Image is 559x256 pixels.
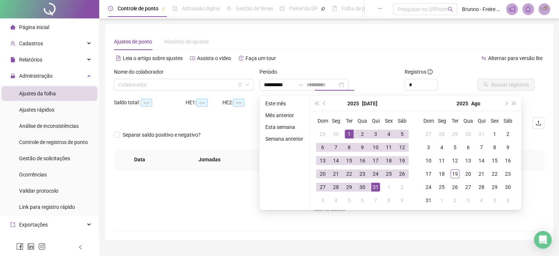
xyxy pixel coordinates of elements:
[182,6,220,11] span: Admissão digital
[464,130,473,138] div: 30
[451,183,459,192] div: 26
[19,73,53,79] span: Administração
[501,141,515,154] td: 2025-08-09
[475,180,488,194] td: 2025-08-28
[395,127,409,141] td: 2025-07-05
[475,114,488,127] th: Qui
[377,6,383,11] span: ellipsis
[329,114,343,127] th: Seg
[356,114,369,127] th: Qua
[312,96,320,111] button: super-prev-year
[488,55,542,61] span: Alternar para versão lite
[356,194,369,207] td: 2025-08-06
[197,55,231,61] span: Assista o vídeo
[332,6,337,11] span: book
[371,143,380,152] div: 10
[437,156,446,165] div: 11
[437,169,446,178] div: 18
[475,154,488,167] td: 2025-08-14
[38,243,46,250] span: instagram
[318,143,327,152] div: 6
[501,167,515,180] td: 2025-08-23
[422,194,435,207] td: 2025-08-31
[422,180,435,194] td: 2025-08-24
[395,194,409,207] td: 2025-08-09
[490,196,499,205] div: 5
[422,141,435,154] td: 2025-08-03
[233,99,244,107] span: --:--
[329,141,343,154] td: 2025-07-07
[488,167,501,180] td: 2025-08-22
[345,196,354,205] div: 5
[435,127,448,141] td: 2025-07-28
[329,127,343,141] td: 2025-06-30
[481,56,486,61] span: swap
[437,143,446,152] div: 4
[398,196,406,205] div: 9
[246,55,276,61] span: Faça um tour
[435,194,448,207] td: 2025-09-01
[382,154,395,167] td: 2025-07-18
[356,180,369,194] td: 2025-07-30
[318,183,327,192] div: 27
[384,156,393,165] div: 18
[16,243,24,250] span: facebook
[369,114,382,127] th: Qui
[343,180,356,194] td: 2025-07-29
[395,154,409,167] td: 2025-07-19
[384,169,393,178] div: 25
[504,183,512,192] div: 30
[172,6,178,11] span: file-done
[395,141,409,154] td: 2025-07-12
[358,130,367,138] div: 2
[343,154,356,167] td: 2025-07-15
[164,39,209,45] span: Histórico de ajustes
[369,154,382,167] td: 2025-07-17
[321,7,325,11] span: pushpin
[504,156,512,165] div: 16
[448,180,462,194] td: 2025-08-26
[477,156,486,165] div: 14
[422,127,435,141] td: 2025-07-27
[19,155,70,161] span: Gestão de solicitações
[116,56,121,61] span: file-text
[298,82,304,88] span: swap-right
[437,183,446,192] div: 25
[316,167,329,180] td: 2025-07-20
[384,196,393,205] div: 8
[448,141,462,154] td: 2025-08-05
[358,143,367,152] div: 9
[123,55,183,61] span: Leia o artigo sobre ajustes
[371,156,380,165] div: 17
[462,5,502,13] span: Brunno - Freire Odontologia
[239,56,244,61] span: history
[451,156,459,165] div: 12
[477,169,486,178] div: 21
[501,127,515,141] td: 2025-08-02
[490,183,499,192] div: 29
[114,98,186,107] div: Saldo total:
[475,194,488,207] td: 2025-09-04
[382,114,395,127] th: Sex
[371,169,380,178] div: 24
[501,114,515,127] th: Sáb
[488,127,501,141] td: 2025-08-01
[356,141,369,154] td: 2025-07-09
[19,204,75,210] span: Link para registro rápido
[424,143,433,152] div: 3
[371,130,380,138] div: 3
[435,180,448,194] td: 2025-08-25
[262,123,306,131] li: Esta semana
[475,167,488,180] td: 2025-08-21
[329,180,343,194] td: 2025-07-28
[464,196,473,205] div: 3
[332,130,340,138] div: 30
[382,167,395,180] td: 2025-07-25
[316,141,329,154] td: 2025-07-06
[280,6,285,11] span: dashboard
[10,73,15,78] span: lock
[477,183,486,192] div: 28
[437,196,446,205] div: 1
[525,6,531,13] span: bell
[504,143,512,152] div: 9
